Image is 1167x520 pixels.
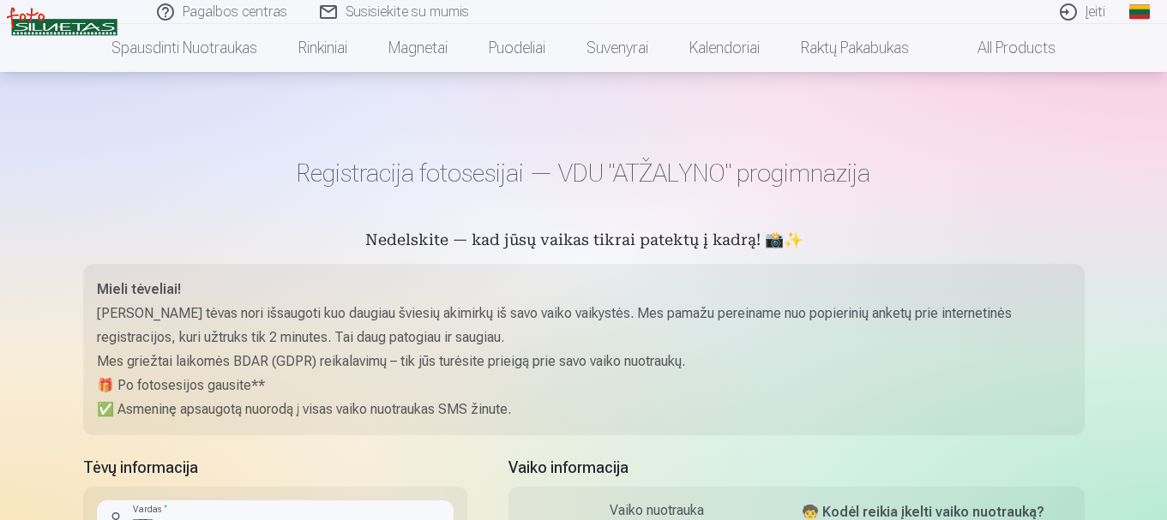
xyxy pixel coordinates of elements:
[7,7,117,36] img: /v3
[508,456,1085,480] h5: Vaiko informacija
[368,24,468,72] a: Magnetai
[929,24,1076,72] a: All products
[91,24,278,72] a: Spausdinti nuotraukas
[468,24,566,72] a: Puodeliai
[83,456,467,480] h5: Tėvų informacija
[97,281,181,297] strong: Mieli tėveliai!
[780,24,929,72] a: Raktų pakabukas
[802,504,1044,520] strong: 🧒 Kodėl reikia įkelti vaiko nuotrauką?
[97,350,1071,374] p: Mes griežtai laikomės BDAR (GDPR) reikalavimų – tik jūs turėsite prieigą prie savo vaiko nuotraukų.
[278,24,368,72] a: Rinkiniai
[97,302,1071,350] p: [PERSON_NAME] tėvas nori išsaugoti kuo daugiau šviesių akimirkų iš savo vaiko vaikystės. Mes pama...
[97,397,1071,421] p: ✅ Asmeninę apsaugotą nuorodą į visas vaiko nuotraukas SMS žinute.
[669,24,780,72] a: Kalendoriai
[83,158,1085,188] h1: Registracija fotosesijai — VDU "ATŽALYNO" progimnazija
[97,374,1071,397] p: 🎁 Po fotosesijos gausite**
[83,230,1085,254] h5: Nedelskite — kad jūsų vaikas tikrai patektų į kadrą! 📸✨
[566,24,669,72] a: Suvenyrai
